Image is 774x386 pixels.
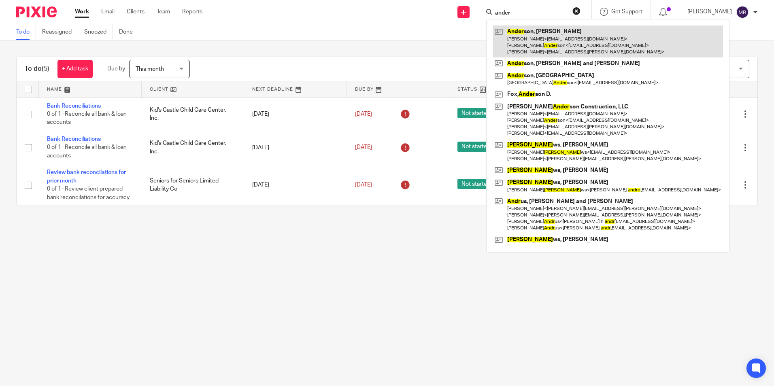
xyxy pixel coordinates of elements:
[457,108,494,118] span: Not started
[355,145,372,151] span: [DATE]
[16,6,57,17] img: Pixie
[101,8,115,16] a: Email
[157,8,170,16] a: Team
[244,164,347,206] td: [DATE]
[736,6,749,19] img: svg%3E
[457,179,494,189] span: Not started
[47,103,101,109] a: Bank Reconciliations
[42,66,49,72] span: (5)
[84,24,113,40] a: Snoozed
[47,145,127,159] span: 0 of 1 · Reconcile all bank & loan accounts
[47,111,127,125] span: 0 of 1 · Reconcile all bank & loan accounts
[182,8,202,16] a: Reports
[244,98,347,131] td: [DATE]
[25,65,49,73] h1: To do
[355,111,372,117] span: [DATE]
[47,136,101,142] a: Bank Reconciliations
[355,182,372,188] span: [DATE]
[127,8,145,16] a: Clients
[16,24,36,40] a: To do
[494,10,567,17] input: Search
[142,98,245,131] td: Kid's Castle Child Care Center, Inc.
[47,186,130,200] span: 0 of 1 · Review client prepared bank reconcilations for accuracy
[611,9,642,15] span: Get Support
[119,24,139,40] a: Done
[107,65,125,73] p: Due by
[75,8,89,16] a: Work
[687,8,732,16] p: [PERSON_NAME]
[142,131,245,164] td: Kid's Castle Child Care Center, Inc.
[136,66,164,72] span: This month
[244,131,347,164] td: [DATE]
[47,170,126,183] a: Review bank reconcilations for prior month
[572,7,580,15] button: Clear
[142,164,245,206] td: Seniors for Seniors Limited Liability Co
[42,24,78,40] a: Reassigned
[457,142,494,152] span: Not started
[57,60,93,78] a: + Add task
